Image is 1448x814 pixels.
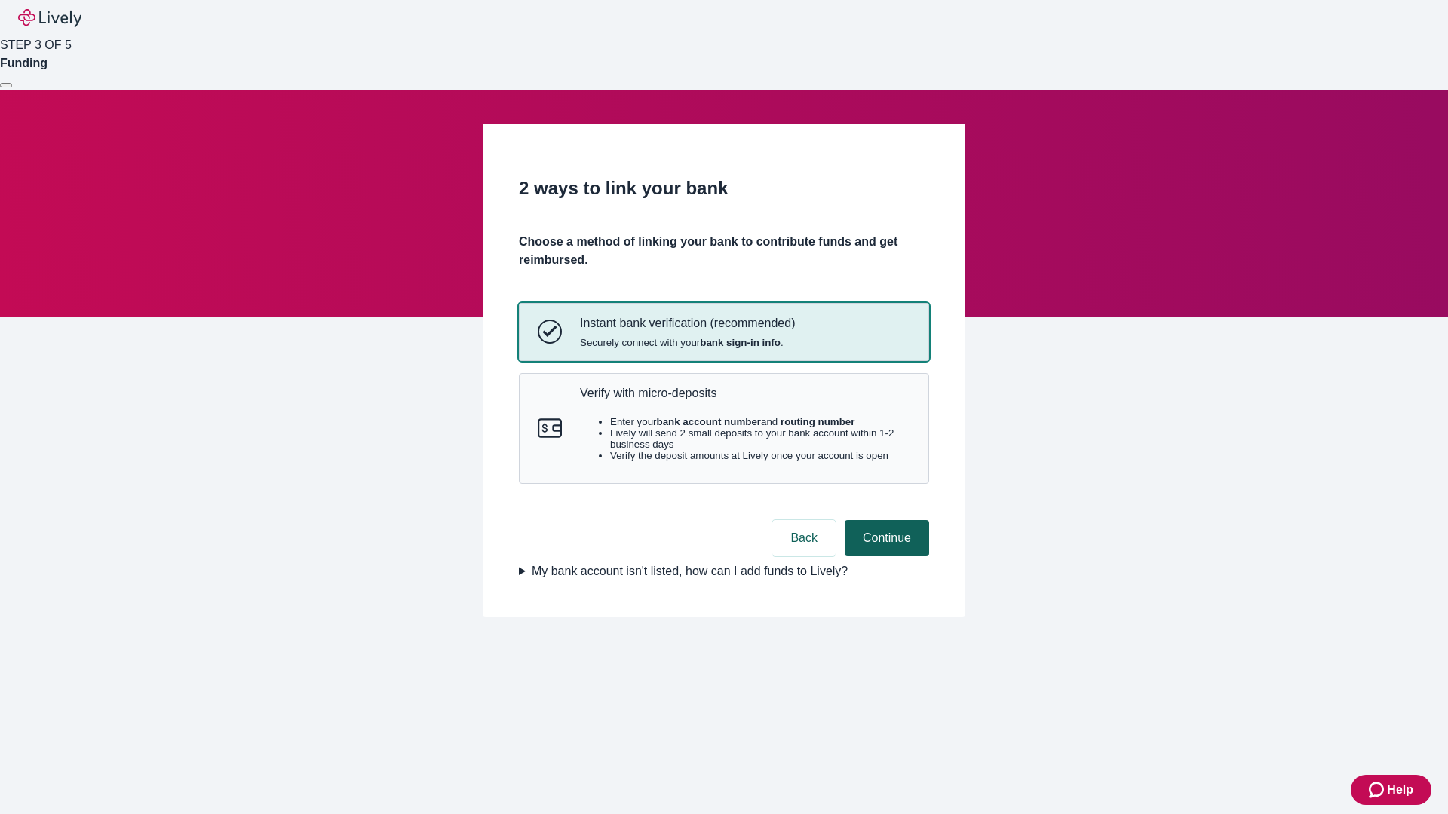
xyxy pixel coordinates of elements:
svg: Zendesk support icon [1369,781,1387,799]
summary: My bank account isn't listed, how can I add funds to Lively? [519,562,929,580]
button: Zendesk support iconHelp [1351,775,1431,805]
strong: bank account number [657,416,762,427]
strong: bank sign-in info [700,337,781,348]
svg: Instant bank verification [538,320,562,344]
strong: routing number [781,416,854,427]
li: Enter your and [610,416,910,427]
svg: Micro-deposits [538,416,562,440]
p: Verify with micro-deposits [580,386,910,400]
p: Instant bank verification (recommended) [580,316,795,330]
button: Micro-depositsVerify with micro-depositsEnter yourbank account numberand routing numberLively wil... [520,374,928,484]
img: Lively [18,9,81,27]
li: Verify the deposit amounts at Lively once your account is open [610,450,910,461]
h4: Choose a method of linking your bank to contribute funds and get reimbursed. [519,233,929,269]
button: Instant bank verificationInstant bank verification (recommended)Securely connect with yourbank si... [520,304,928,360]
h2: 2 ways to link your bank [519,175,929,202]
button: Continue [845,520,929,556]
button: Back [772,520,836,556]
li: Lively will send 2 small deposits to your bank account within 1-2 business days [610,427,910,450]
span: Securely connect with your . [580,337,795,348]
span: Help [1387,781,1413,799]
